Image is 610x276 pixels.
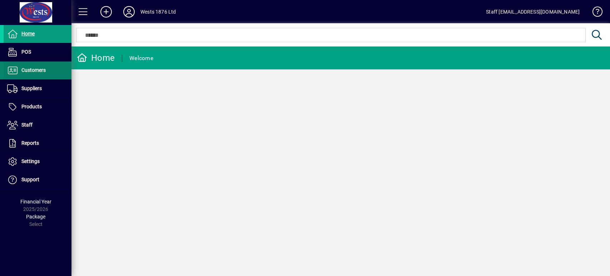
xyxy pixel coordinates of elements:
a: Settings [4,153,71,171]
div: Staff [EMAIL_ADDRESS][DOMAIN_NAME] [486,6,580,18]
span: Home [21,31,35,36]
span: Financial Year [20,199,51,204]
span: Settings [21,158,40,164]
a: Suppliers [4,80,71,98]
a: Support [4,171,71,189]
a: Customers [4,61,71,79]
span: Staff [21,122,33,128]
a: POS [4,43,71,61]
a: Reports [4,134,71,152]
button: Add [95,5,118,18]
a: Knowledge Base [587,1,601,25]
span: Suppliers [21,85,42,91]
div: Home [77,52,115,64]
span: Products [21,104,42,109]
button: Profile [118,5,140,18]
div: Wests 1876 Ltd [140,6,176,18]
span: POS [21,49,31,55]
div: Welcome [129,53,153,64]
span: Reports [21,140,39,146]
span: Customers [21,67,46,73]
span: Package [26,214,45,220]
a: Staff [4,116,71,134]
span: Support [21,177,39,182]
a: Products [4,98,71,116]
